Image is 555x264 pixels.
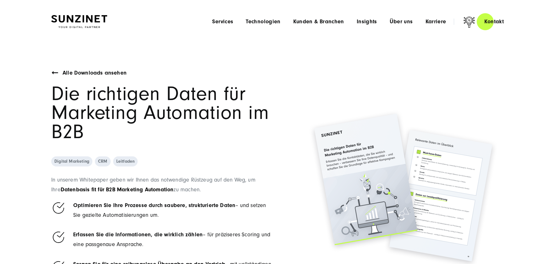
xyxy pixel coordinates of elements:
a: Digital Marketing [51,156,92,166]
a: Alle Downloads ansehen [63,68,127,78]
li: – und setzen Sie gezielte Automatisierungen um. [51,201,273,220]
span: Alle Downloads ansehen [63,70,127,76]
span: Die richtigen Daten für Marketing Automation im B2B [51,82,269,143]
li: – für präziseres Scoring und eine passgenaue Ansprache. [51,230,273,249]
a: Karriere [426,19,446,25]
a: Insights [357,19,377,25]
a: Kontakt [477,13,511,31]
a: Technologien [246,19,280,25]
a: Leitfaden [113,156,138,166]
a: Über uns [390,19,413,25]
a: CRM [95,156,111,166]
span: Datenbasis fit für B2B Marketing Automation [61,186,174,193]
img: SUNZINET Full Service Digital Agentur [51,15,107,28]
strong: Optimieren Sie Ihre Prozesse durch saubere, strukturierte Daten [73,202,235,209]
a: Services [212,19,233,25]
a: Kunden & Branchen [293,19,344,25]
strong: Erfassen Sie die Informationen, die wirklich zählen [73,231,203,238]
p: In unserem Whitepaper geben wir Ihnen das notwendige Rüstzeug auf den Weg, um Ihre zu machen. [51,175,273,194]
